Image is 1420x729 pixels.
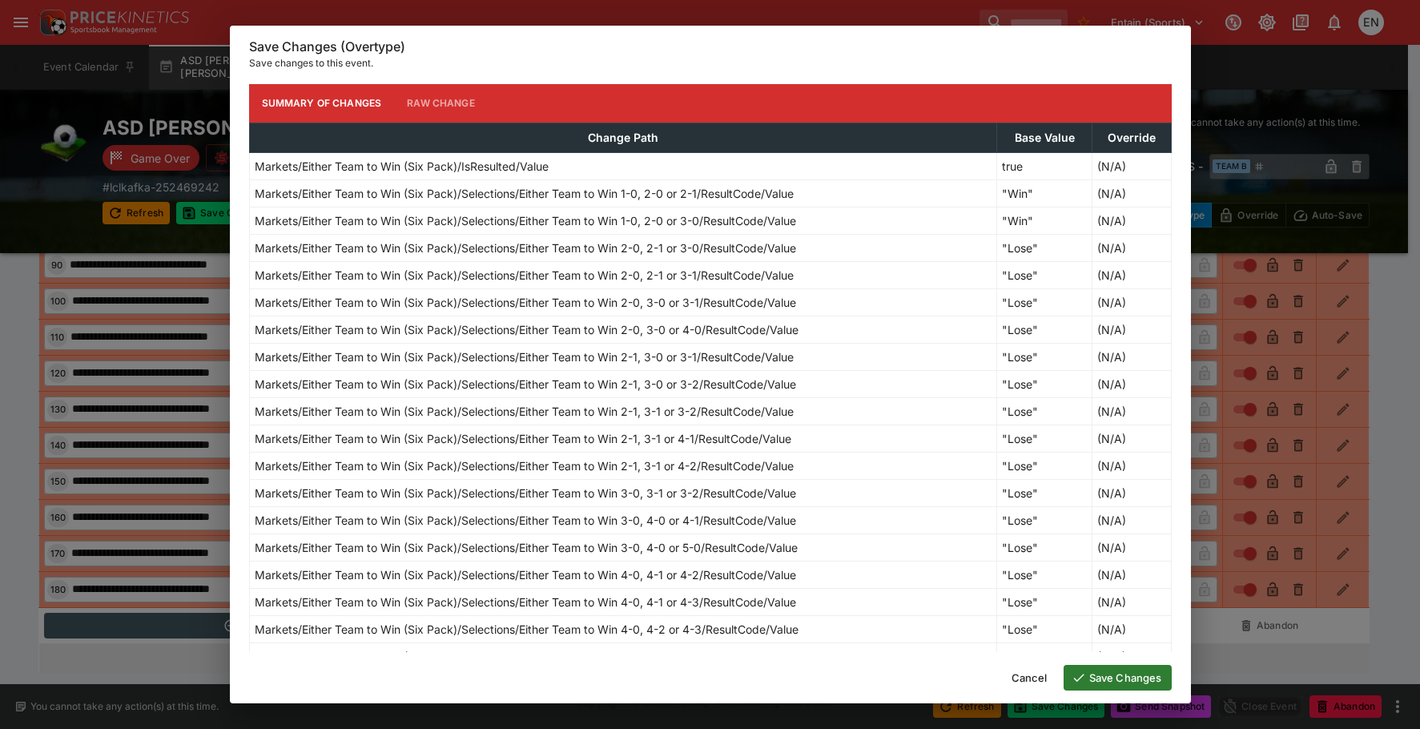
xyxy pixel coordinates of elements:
[997,534,1092,561] td: "Lose"
[997,561,1092,588] td: "Lose"
[255,240,796,256] p: Markets/Either Team to Win (Six Pack)/Selections/Either Team to Win 2-0, 2-1 or 3-0/ResultCode/Value
[1092,642,1171,670] td: (N/A)
[1092,479,1171,506] td: (N/A)
[1092,397,1171,425] td: (N/A)
[1092,234,1171,261] td: (N/A)
[255,348,794,365] p: Markets/Either Team to Win (Six Pack)/Selections/Either Team to Win 2-1, 3-0 or 3-1/ResultCode/Value
[1064,665,1172,691] button: Save Changes
[255,485,796,501] p: Markets/Either Team to Win (Six Pack)/Selections/Either Team to Win 3-0, 3-1 or 3-2/ResultCode/Value
[997,588,1092,615] td: "Lose"
[255,566,796,583] p: Markets/Either Team to Win (Six Pack)/Selections/Either Team to Win 4-0, 4-1 or 4-2/ResultCode/Value
[1092,615,1171,642] td: (N/A)
[1092,316,1171,343] td: (N/A)
[249,84,395,123] button: Summary of Changes
[1092,506,1171,534] td: (N/A)
[997,343,1092,370] td: "Lose"
[249,38,1172,55] h6: Save Changes (Overtype)
[1092,152,1171,179] td: (N/A)
[1092,452,1171,479] td: (N/A)
[255,321,798,338] p: Markets/Either Team to Win (Six Pack)/Selections/Either Team to Win 2-0, 3-0 or 4-0/ResultCode/Value
[997,425,1092,452] td: "Lose"
[1092,288,1171,316] td: (N/A)
[255,403,794,420] p: Markets/Either Team to Win (Six Pack)/Selections/Either Team to Win 2-1, 3-1 or 3-2/ResultCode/Value
[255,594,796,610] p: Markets/Either Team to Win (Six Pack)/Selections/Either Team to Win 4-0, 4-1 or 4-3/ResultCode/Value
[255,457,794,474] p: Markets/Either Team to Win (Six Pack)/Selections/Either Team to Win 2-1, 3-1 or 4-2/ResultCode/Value
[255,294,796,311] p: Markets/Either Team to Win (Six Pack)/Selections/Either Team to Win 2-0, 3-0 or 3-1/ResultCode/Value
[255,267,794,284] p: Markets/Either Team to Win (Six Pack)/Selections/Either Team to Win 2-0, 2-1 or 3-1/ResultCode/Value
[997,152,1092,179] td: true
[255,621,798,638] p: Markets/Either Team to Win (Six Pack)/Selections/Either Team to Win 4-0, 4-2 or 4-3/ResultCode/Value
[997,370,1092,397] td: "Lose"
[997,506,1092,534] td: "Lose"
[997,234,1092,261] td: "Lose"
[249,123,997,152] th: Change Path
[1002,665,1057,691] button: Cancel
[997,316,1092,343] td: "Lose"
[1092,261,1171,288] td: (N/A)
[997,207,1092,234] td: "Win"
[997,615,1092,642] td: "Lose"
[394,84,488,123] button: Raw Change
[1092,123,1171,152] th: Override
[255,158,549,175] p: Markets/Either Team to Win (Six Pack)/IsResulted/Value
[997,452,1092,479] td: "Lose"
[1092,370,1171,397] td: (N/A)
[255,539,798,556] p: Markets/Either Team to Win (Six Pack)/Selections/Either Team to Win 3-0, 4-0 or 5-0/ResultCode/Value
[997,123,1092,152] th: Base Value
[997,642,1092,670] td: "Lose"
[255,430,791,447] p: Markets/Either Team to Win (Six Pack)/Selections/Either Team to Win 2-1, 3-1 or 4-1/ResultCode/Value
[997,179,1092,207] td: "Win"
[1092,561,1171,588] td: (N/A)
[997,397,1092,425] td: "Lose"
[1092,588,1171,615] td: (N/A)
[255,212,796,229] p: Markets/Either Team to Win (Six Pack)/Selections/Either Team to Win 1-0, 2-0 or 3-0/ResultCode/Value
[997,479,1092,506] td: "Lose"
[255,376,796,393] p: Markets/Either Team to Win (Six Pack)/Selections/Either Team to Win 2-1, 3-0 or 3-2/ResultCode/Value
[1092,207,1171,234] td: (N/A)
[997,288,1092,316] td: "Lose"
[255,648,796,665] p: Markets/Either Team to Win (Six Pack)/Selections/Either Team to Win 4-1, 4-2 or 4-3/ResultCode/Value
[255,185,794,202] p: Markets/Either Team to Win (Six Pack)/Selections/Either Team to Win 1-0, 2-0 or 2-1/ResultCode/Value
[1092,534,1171,561] td: (N/A)
[1092,425,1171,452] td: (N/A)
[249,55,1172,71] p: Save changes to this event.
[997,261,1092,288] td: "Lose"
[255,512,796,529] p: Markets/Either Team to Win (Six Pack)/Selections/Either Team to Win 3-0, 4-0 or 4-1/ResultCode/Value
[1092,343,1171,370] td: (N/A)
[1092,179,1171,207] td: (N/A)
